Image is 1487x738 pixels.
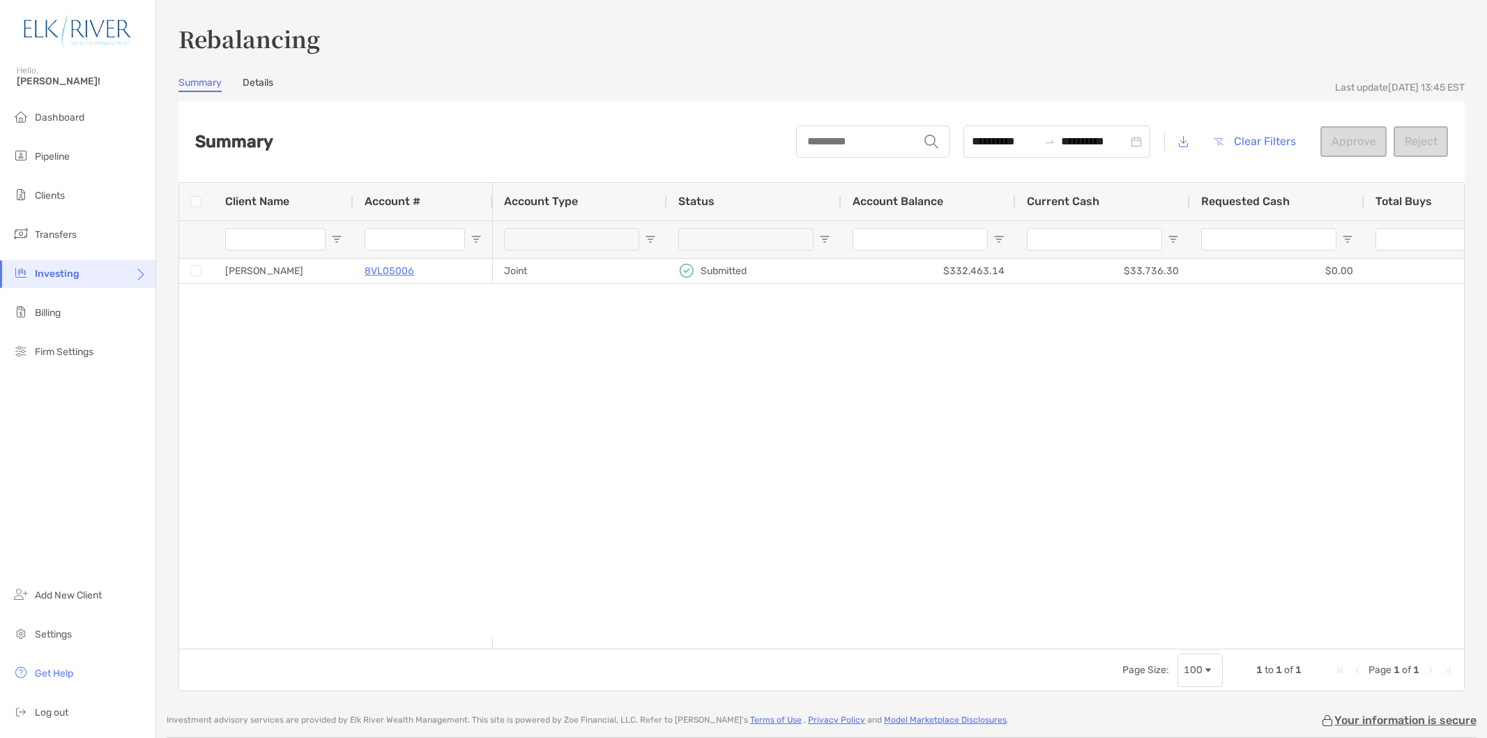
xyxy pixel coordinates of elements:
img: button icon [1214,137,1223,146]
button: Open Filter Menu [1342,234,1353,245]
img: pipeline icon [13,147,29,164]
div: Previous Page [1352,665,1363,676]
button: Open Filter Menu [819,234,830,245]
img: Zoe Logo [17,6,139,56]
h2: Summary [195,132,273,151]
div: $332,463.14 [841,259,1016,283]
span: 1 [1394,664,1400,676]
div: Next Page [1425,665,1436,676]
span: Clients [35,190,65,202]
div: $33,736.30 [1016,259,1190,283]
div: Page Size [1177,654,1223,687]
button: Open Filter Menu [471,234,482,245]
span: Account # [365,195,420,208]
img: billing icon [13,303,29,320]
img: firm-settings icon [13,342,29,359]
input: Client Name Filter Input [225,228,326,250]
span: Get Help [35,668,73,679]
input: Account Balance Filter Input [853,228,988,250]
img: investing icon [13,264,29,281]
span: Log out [35,707,68,718]
span: 1 [1276,664,1282,676]
button: Open Filter Menu [993,234,1005,245]
a: Model Marketplace Disclosures [884,715,1007,725]
input: Account # Filter Input [365,228,465,250]
button: Open Filter Menu [645,234,656,245]
img: clients icon [13,186,29,203]
span: Page [1368,664,1391,676]
p: Your information is secure [1334,714,1477,727]
button: Clear Filters [1203,126,1306,157]
div: Last Page [1442,665,1453,676]
span: of [1284,664,1293,676]
img: logout icon [13,703,29,720]
img: add_new_client icon [13,586,29,603]
div: [PERSON_NAME] [214,259,353,283]
span: Dashboard [35,112,84,123]
span: Investing [35,268,79,280]
img: transfers icon [13,225,29,242]
a: Details [243,77,273,92]
span: to [1265,664,1274,676]
span: Current Cash [1027,195,1099,208]
img: icon status [678,262,695,279]
span: Status [678,195,715,208]
span: Pipeline [35,151,70,163]
div: 100 [1184,664,1203,676]
span: Add New Client [35,589,102,601]
span: 1 [1413,664,1419,676]
span: Firm Settings [35,346,93,358]
div: Last update [DATE] 13:45 EST [1335,82,1465,93]
span: Transfers [35,229,77,241]
span: Account Type [504,195,578,208]
img: get-help icon [13,664,29,681]
a: 8VL05006 [365,262,414,280]
span: 1 [1295,664,1302,676]
a: Terms of Use [750,715,802,725]
span: Billing [35,307,61,319]
p: Investment advisory services are provided by Elk River Wealth Management . This site is powered b... [167,715,1009,725]
span: [PERSON_NAME]! [17,75,147,87]
span: of [1402,664,1411,676]
button: Open Filter Menu [1168,234,1179,245]
p: Submitted [701,262,747,280]
div: $0.00 [1190,259,1364,283]
button: Open Filter Menu [331,234,342,245]
a: Summary [178,77,222,92]
span: 1 [1256,664,1263,676]
div: First Page [1335,665,1346,676]
div: Joint [493,259,667,283]
span: Requested Cash [1201,195,1290,208]
img: settings icon [13,625,29,642]
img: dashboard icon [13,108,29,125]
span: Account Balance [853,195,943,208]
span: Settings [35,628,72,640]
span: to [1044,136,1055,147]
img: input icon [924,135,938,149]
h3: Rebalancing [178,22,1465,54]
span: Total Buys [1375,195,1432,208]
div: Page Size: [1122,664,1169,676]
input: Requested Cash Filter Input [1201,228,1336,250]
span: Client Name [225,195,289,208]
input: Current Cash Filter Input [1027,228,1162,250]
a: Privacy Policy [808,715,865,725]
span: swap-right [1044,136,1055,147]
